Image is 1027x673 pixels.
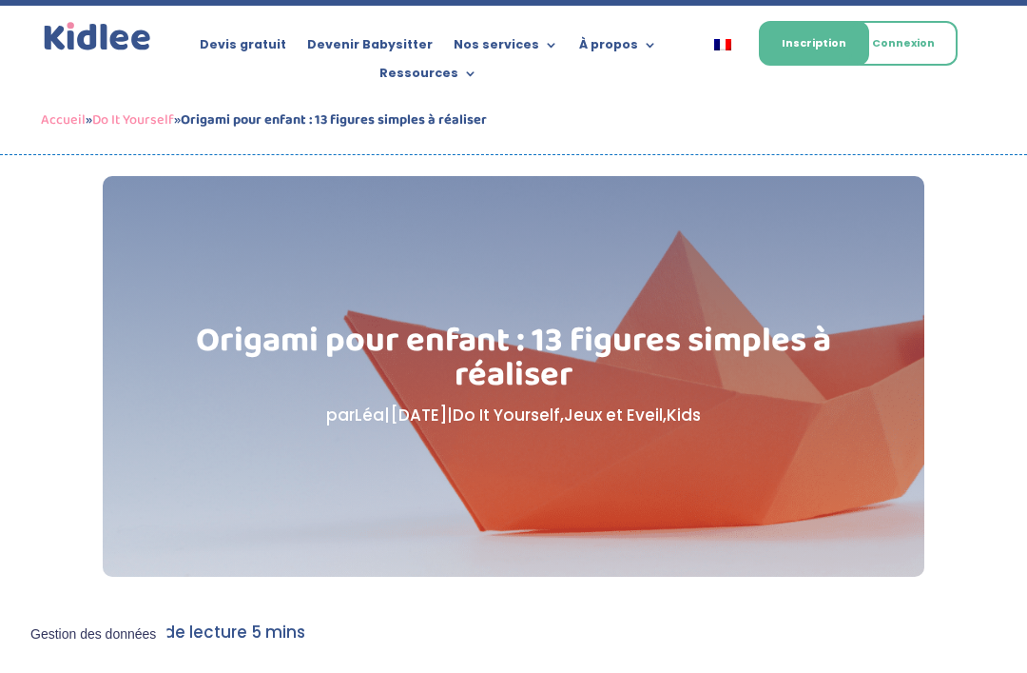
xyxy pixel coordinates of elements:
a: Devis gratuit [200,38,286,59]
a: Kids [667,404,701,426]
a: Inscription [759,21,869,66]
span: Gestion des données [30,626,156,643]
span: [DATE] [390,404,447,426]
a: Léa [355,404,384,426]
p: par | | , , [193,402,835,429]
a: Do It Yourself [453,404,560,426]
img: logo_kidlee_bleu [41,19,154,54]
button: Gestion des données [19,615,167,655]
a: Jeux et Eveil [564,404,663,426]
a: Devenir Babysitter [307,38,433,59]
a: Ressources [379,67,477,88]
a: À propos [579,38,657,59]
strong: Origami pour enfant : 13 figures simples à réaliser [181,109,487,131]
img: Français [714,39,731,50]
h1: Origami pour enfant : 13 figures simples à réaliser [193,324,835,402]
a: Kidlee Logo [41,19,154,54]
a: Nos services [454,38,558,59]
a: Do It Yourself [92,109,174,131]
span: » » [41,109,487,131]
a: Connexion [849,21,958,66]
a: Accueil [41,109,86,131]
